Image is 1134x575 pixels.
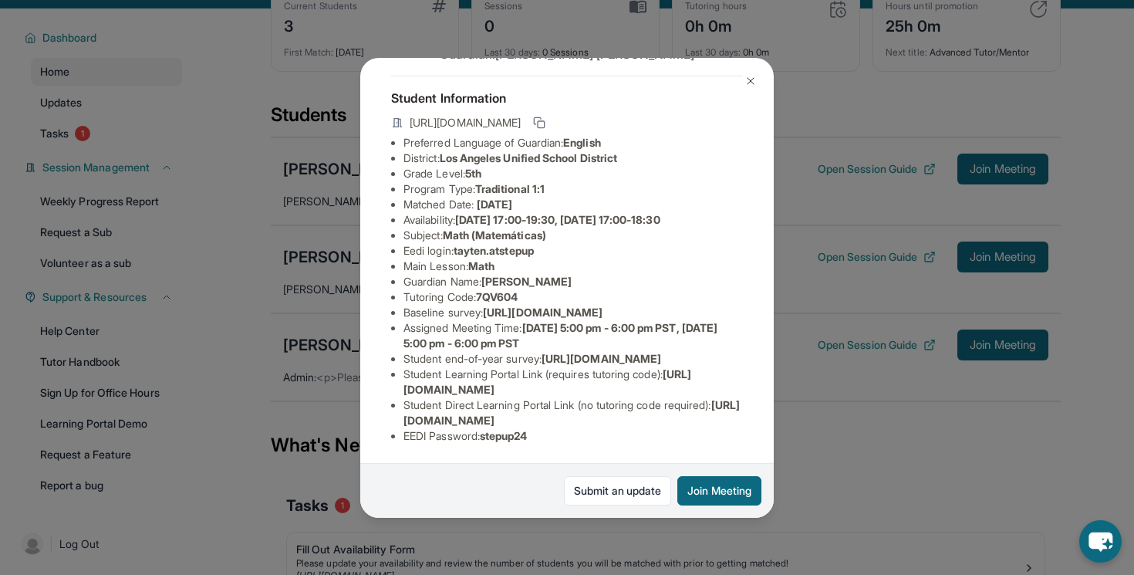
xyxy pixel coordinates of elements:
[403,289,743,305] li: Tutoring Code :
[403,259,743,274] li: Main Lesson :
[403,166,743,181] li: Grade Level:
[443,228,546,242] span: Math (Matemáticas)
[403,135,743,151] li: Preferred Language of Guardian:
[481,275,572,288] span: [PERSON_NAME]
[403,321,717,350] span: [DATE] 5:00 pm - 6:00 pm PST, [DATE] 5:00 pm - 6:00 pm PST
[403,351,743,367] li: Student end-of-year survey :
[480,429,528,442] span: stepup24
[1079,520,1122,563] button: chat-button
[530,113,548,132] button: Copy link
[468,259,494,272] span: Math
[391,89,743,107] h4: Student Information
[403,243,743,259] li: Eedi login :
[403,397,743,428] li: Student Direct Learning Portal Link (no tutoring code required) :
[477,198,512,211] span: [DATE]
[403,274,743,289] li: Guardian Name :
[403,181,743,197] li: Program Type:
[440,151,617,164] span: Los Angeles Unified School District
[455,213,660,226] span: [DATE] 17:00-19:30, [DATE] 17:00-18:30
[403,428,743,444] li: EEDI Password :
[564,476,671,506] a: Submit an update
[403,197,743,212] li: Matched Date:
[563,136,601,149] span: English
[465,167,481,180] span: 5th
[744,75,757,87] img: Close Icon
[542,352,661,365] span: [URL][DOMAIN_NAME]
[403,367,743,397] li: Student Learning Portal Link (requires tutoring code) :
[403,305,743,320] li: Baseline survey :
[454,244,534,257] span: tayten.atstepup
[410,115,521,130] span: [URL][DOMAIN_NAME]
[403,212,743,228] li: Availability:
[403,320,743,351] li: Assigned Meeting Time :
[475,182,545,195] span: Traditional 1:1
[483,306,602,319] span: [URL][DOMAIN_NAME]
[476,290,518,303] span: 7QV604
[677,476,761,506] button: Join Meeting
[403,228,743,243] li: Subject :
[403,151,743,166] li: District:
